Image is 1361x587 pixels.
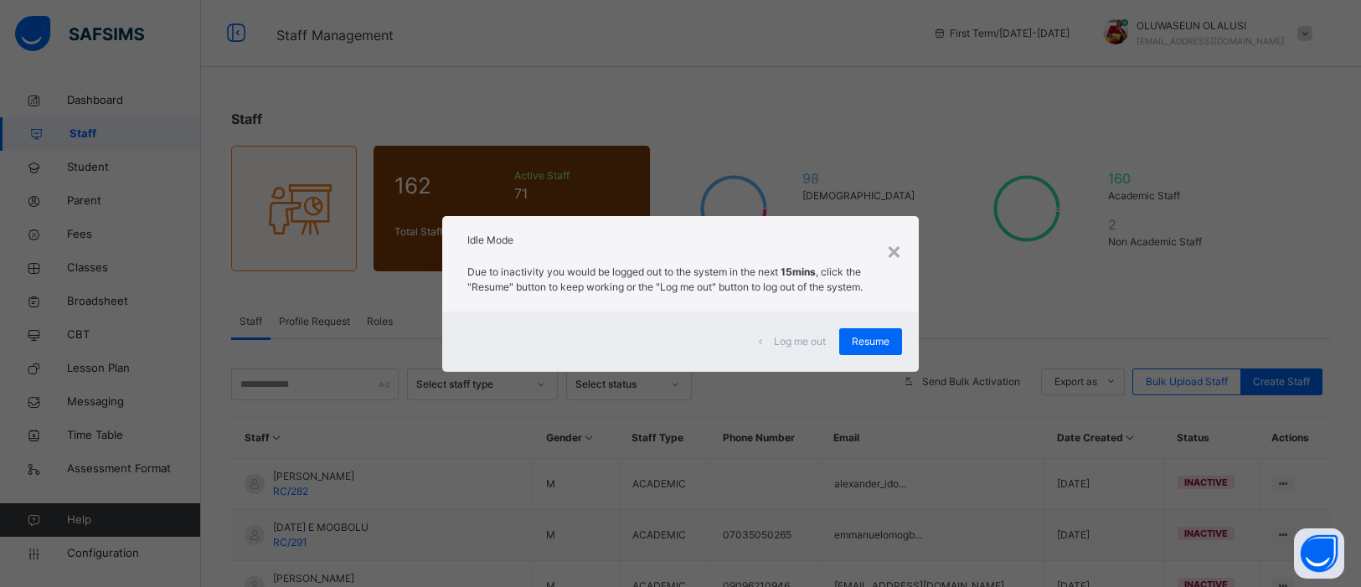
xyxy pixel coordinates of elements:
div: × [886,233,902,268]
h2: Idle Mode [467,233,894,248]
p: Due to inactivity you would be logged out to the system in the next , click the "Resume" button t... [467,265,894,295]
button: Open asap [1294,528,1344,579]
strong: 15mins [781,265,816,278]
span: Log me out [774,334,826,349]
span: Resume [852,334,889,349]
